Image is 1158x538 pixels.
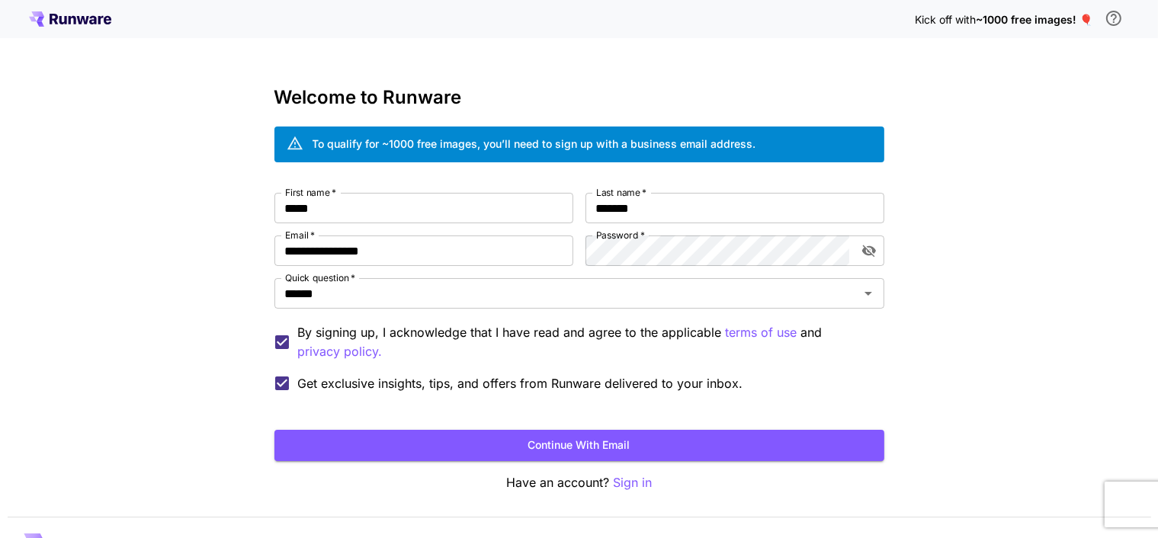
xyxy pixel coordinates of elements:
[313,136,756,152] div: To qualify for ~1000 free images, you’ll need to sign up with a business email address.
[915,13,976,26] span: Kick off with
[274,87,884,108] h3: Welcome to Runware
[285,229,315,242] label: Email
[298,342,383,361] button: By signing up, I acknowledge that I have read and agree to the applicable terms of use and
[298,374,743,392] span: Get exclusive insights, tips, and offers from Runware delivered to your inbox.
[726,323,797,342] p: terms of use
[726,323,797,342] button: By signing up, I acknowledge that I have read and agree to the applicable and privacy policy.
[274,430,884,461] button: Continue with email
[1099,3,1129,34] button: In order to qualify for free credit, you need to sign up with a business email address and click ...
[976,13,1092,26] span: ~1000 free images! 🎈
[285,186,336,199] label: First name
[613,473,652,492] button: Sign in
[855,237,883,264] button: toggle password visibility
[274,473,884,492] p: Have an account?
[298,323,872,361] p: By signing up, I acknowledge that I have read and agree to the applicable and
[596,186,646,199] label: Last name
[596,229,645,242] label: Password
[285,271,355,284] label: Quick question
[858,283,879,304] button: Open
[298,342,383,361] p: privacy policy.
